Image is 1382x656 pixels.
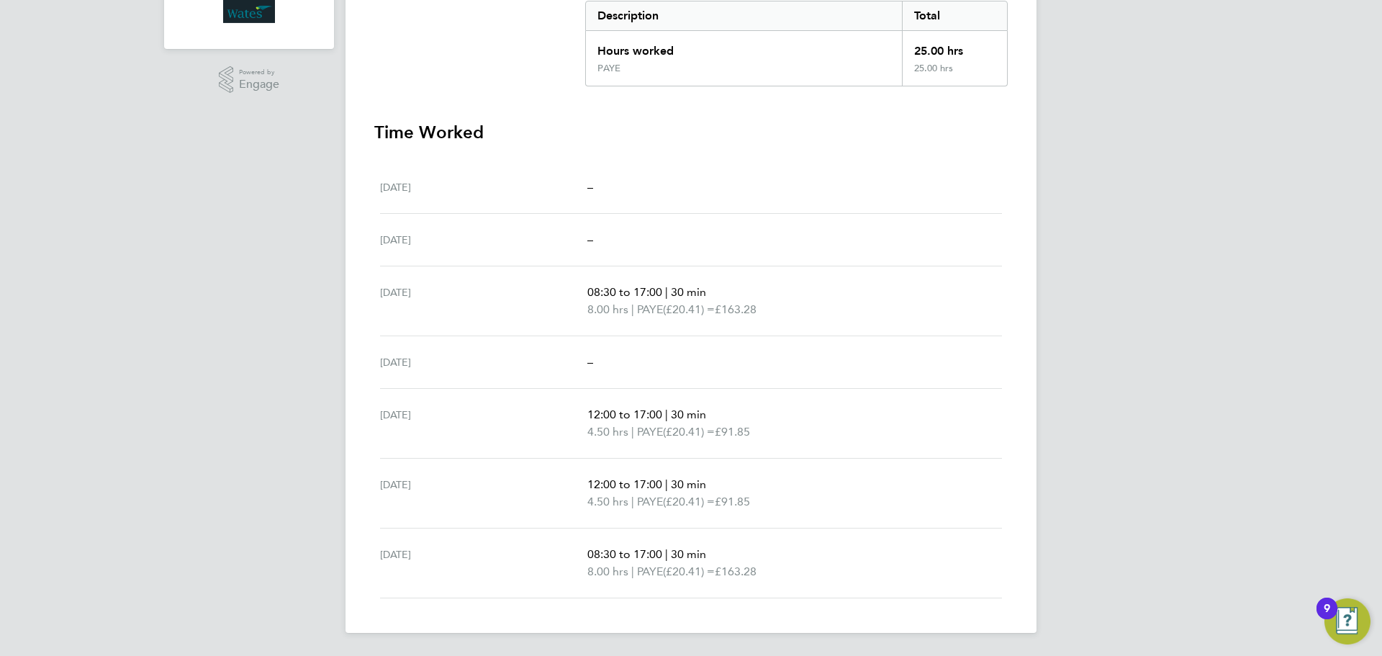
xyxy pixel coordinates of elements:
[715,425,750,439] span: £91.85
[671,285,706,299] span: 30 min
[663,302,715,316] span: (£20.41) =
[902,63,1007,86] div: 25.00 hrs
[902,1,1007,30] div: Total
[637,493,663,511] span: PAYE
[631,495,634,508] span: |
[587,477,662,491] span: 12:00 to 17:00
[663,425,715,439] span: (£20.41) =
[1324,608,1330,627] div: 9
[380,231,587,248] div: [DATE]
[715,495,750,508] span: £91.85
[587,355,593,369] span: –
[665,408,668,421] span: |
[715,302,757,316] span: £163.28
[219,66,280,94] a: Powered byEngage
[587,302,628,316] span: 8.00 hrs
[663,495,715,508] span: (£20.41) =
[587,180,593,194] span: –
[902,31,1007,63] div: 25.00 hrs
[587,495,628,508] span: 4.50 hrs
[671,547,706,561] span: 30 min
[380,406,587,441] div: [DATE]
[585,1,1008,86] div: Summary
[586,31,902,63] div: Hours worked
[671,477,706,491] span: 30 min
[587,425,628,439] span: 4.50 hrs
[380,354,587,371] div: [DATE]
[587,408,662,421] span: 12:00 to 17:00
[631,565,634,578] span: |
[239,78,279,91] span: Engage
[380,284,587,318] div: [DATE]
[239,66,279,78] span: Powered by
[586,1,902,30] div: Description
[380,476,587,511] div: [DATE]
[587,547,662,561] span: 08:30 to 17:00
[631,425,634,439] span: |
[637,563,663,580] span: PAYE
[587,233,593,246] span: –
[663,565,715,578] span: (£20.41) =
[380,179,587,196] div: [DATE]
[1324,598,1370,644] button: Open Resource Center, 9 new notifications
[715,565,757,578] span: £163.28
[637,423,663,441] span: PAYE
[665,547,668,561] span: |
[380,546,587,580] div: [DATE]
[665,285,668,299] span: |
[665,477,668,491] span: |
[671,408,706,421] span: 30 min
[587,565,628,578] span: 8.00 hrs
[637,301,663,318] span: PAYE
[631,302,634,316] span: |
[597,63,620,74] div: PAYE
[587,285,662,299] span: 08:30 to 17:00
[374,121,1008,144] h3: Time Worked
